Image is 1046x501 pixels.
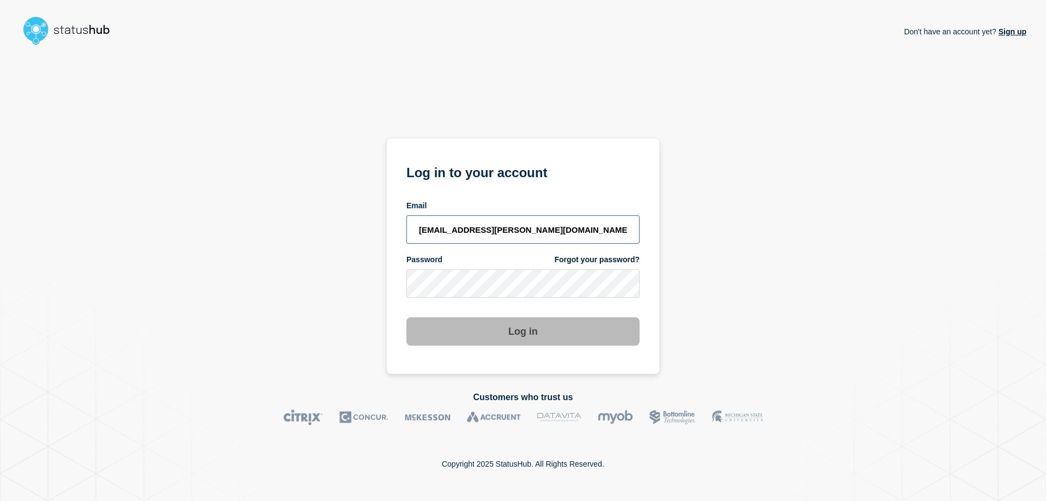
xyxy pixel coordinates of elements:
[406,161,640,182] h1: Log in to your account
[406,215,640,244] input: email input
[405,409,451,425] img: McKesson logo
[283,409,323,425] img: Citrix logo
[467,409,521,425] img: Accruent logo
[442,460,604,468] p: Copyright 2025 StatusHub. All Rights Reserved.
[904,19,1026,45] p: Don't have an account yet?
[20,13,123,48] img: StatusHub logo
[406,317,640,346] button: Log in
[20,393,1026,402] h2: Customers who trust us
[598,409,633,425] img: myob logo
[406,201,427,211] span: Email
[712,409,763,425] img: MSU logo
[555,255,640,265] a: Forgot your password?
[406,255,442,265] span: Password
[406,269,640,298] input: password input
[339,409,388,425] img: Concur logo
[537,409,581,425] img: DataVita logo
[649,409,696,425] img: Bottomline logo
[996,27,1026,36] a: Sign up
